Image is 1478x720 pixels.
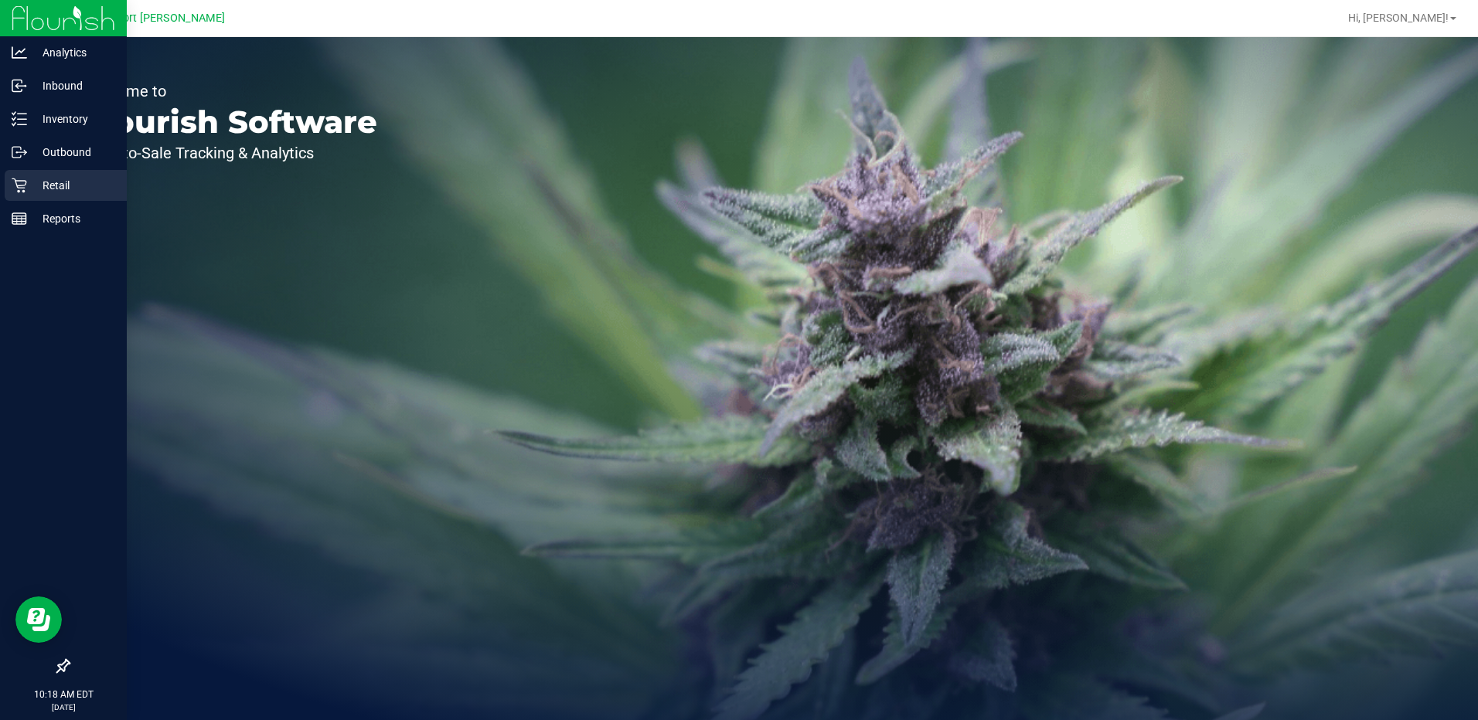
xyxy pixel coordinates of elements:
inline-svg: Inbound [12,78,27,93]
inline-svg: Reports [12,211,27,226]
p: Outbound [27,143,120,161]
inline-svg: Retail [12,178,27,193]
p: Inbound [27,76,120,95]
p: Reports [27,209,120,228]
p: Seed-to-Sale Tracking & Analytics [83,145,377,161]
inline-svg: Inventory [12,111,27,127]
inline-svg: Analytics [12,45,27,60]
p: Flourish Software [83,107,377,138]
span: Hi, [PERSON_NAME]! [1348,12,1449,24]
p: 10:18 AM EDT [7,688,120,701]
p: [DATE] [7,701,120,713]
iframe: Resource center [15,596,62,643]
p: Retail [27,176,120,195]
inline-svg: Outbound [12,144,27,160]
p: Welcome to [83,83,377,99]
p: Analytics [27,43,120,62]
p: Inventory [27,110,120,128]
span: New Port [PERSON_NAME] [90,12,225,25]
